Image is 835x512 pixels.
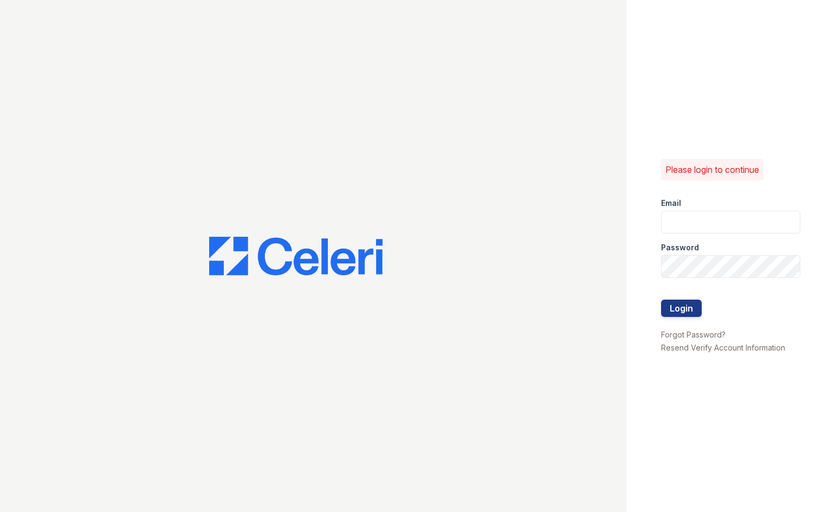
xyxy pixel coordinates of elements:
button: Login [661,300,702,317]
img: CE_Logo_Blue-a8612792a0a2168367f1c8372b55b34899dd931a85d93a1a3d3e32e68fde9ad4.png [209,237,383,276]
a: Resend Verify Account Information [661,343,785,352]
a: Forgot Password? [661,330,726,339]
label: Password [661,242,699,253]
p: Please login to continue [665,163,759,176]
label: Email [661,198,681,209]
